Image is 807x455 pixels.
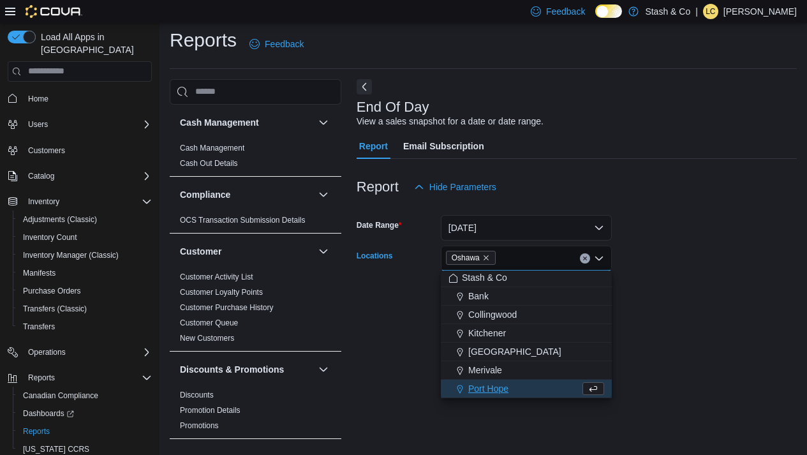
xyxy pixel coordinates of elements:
[28,171,54,181] span: Catalog
[23,194,152,209] span: Inventory
[468,382,508,395] span: Port Hope
[18,283,86,299] a: Purchase Orders
[462,271,507,284] span: Stash & Co
[180,188,230,201] h3: Compliance
[441,361,612,380] button: Merivale
[13,300,157,318] button: Transfers (Classic)
[357,100,429,115] h3: End Of Day
[18,265,61,281] a: Manifests
[357,115,544,128] div: View a sales snapshot for a date or date range.
[23,322,55,332] span: Transfers
[441,306,612,324] button: Collingwood
[441,269,612,454] div: Choose from the following options
[170,213,341,233] div: Compliance
[441,215,612,241] button: [DATE]
[13,228,157,246] button: Inventory Count
[18,283,152,299] span: Purchase Orders
[316,362,331,377] button: Discounts & Promotions
[18,406,152,421] span: Dashboards
[546,5,585,18] span: Feedback
[441,287,612,306] button: Bank
[180,318,238,327] a: Customer Queue
[18,230,82,245] a: Inventory Count
[23,143,70,158] a: Customers
[703,4,718,19] div: Lindsay Crosmas
[723,4,797,19] p: [PERSON_NAME]
[452,251,480,264] span: Oshawa
[23,345,71,360] button: Operations
[468,290,489,302] span: Bank
[170,387,341,438] div: Discounts & Promotions
[446,251,496,265] span: Oshawa
[18,230,152,245] span: Inventory Count
[441,343,612,361] button: [GEOGRAPHIC_DATA]
[594,253,604,264] button: Close list of options
[180,116,313,129] button: Cash Management
[180,245,313,258] button: Customer
[180,363,284,376] h3: Discounts & Promotions
[23,91,152,107] span: Home
[180,421,219,430] a: Promotions
[23,117,152,132] span: Users
[580,253,590,264] button: Clear input
[357,220,402,230] label: Date Range
[645,4,690,19] p: Stash & Co
[23,168,152,184] span: Catalog
[180,272,253,281] a: Customer Activity List
[28,197,59,207] span: Inventory
[23,345,152,360] span: Operations
[18,212,102,227] a: Adjustments (Classic)
[170,269,341,351] div: Customer
[26,5,82,18] img: Cova
[180,245,221,258] h3: Customer
[23,214,97,225] span: Adjustments (Classic)
[3,193,157,211] button: Inventory
[468,345,561,358] span: [GEOGRAPHIC_DATA]
[468,308,517,321] span: Collingwood
[23,194,64,209] button: Inventory
[23,304,87,314] span: Transfers (Classic)
[180,363,313,376] button: Discounts & Promotions
[23,370,60,385] button: Reports
[3,89,157,108] button: Home
[316,187,331,202] button: Compliance
[441,269,612,287] button: Stash & Co
[18,424,55,439] a: Reports
[18,406,79,421] a: Dashboards
[3,369,157,387] button: Reports
[357,179,399,195] h3: Report
[3,116,157,133] button: Users
[23,370,152,385] span: Reports
[18,388,103,403] a: Canadian Compliance
[316,115,331,130] button: Cash Management
[23,444,89,454] span: [US_STATE] CCRS
[23,168,59,184] button: Catalog
[13,387,157,405] button: Canadian Compliance
[23,286,81,296] span: Purchase Orders
[23,391,98,401] span: Canadian Compliance
[18,388,152,403] span: Canadian Compliance
[265,38,304,50] span: Feedback
[18,248,152,263] span: Inventory Manager (Classic)
[3,343,157,361] button: Operations
[18,301,92,317] a: Transfers (Classic)
[13,264,157,282] button: Manifests
[23,408,74,419] span: Dashboards
[244,31,309,57] a: Feedback
[180,334,234,343] a: New Customers
[180,216,306,225] a: OCS Transaction Submission Details
[468,327,506,339] span: Kitchener
[170,140,341,176] div: Cash Management
[23,91,54,107] a: Home
[13,405,157,422] a: Dashboards
[28,145,65,156] span: Customers
[18,319,60,334] a: Transfers
[28,94,48,104] span: Home
[13,318,157,336] button: Transfers
[441,380,612,398] button: Port Hope
[180,116,259,129] h3: Cash Management
[28,373,55,383] span: Reports
[36,31,152,56] span: Load All Apps in [GEOGRAPHIC_DATA]
[429,181,496,193] span: Hide Parameters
